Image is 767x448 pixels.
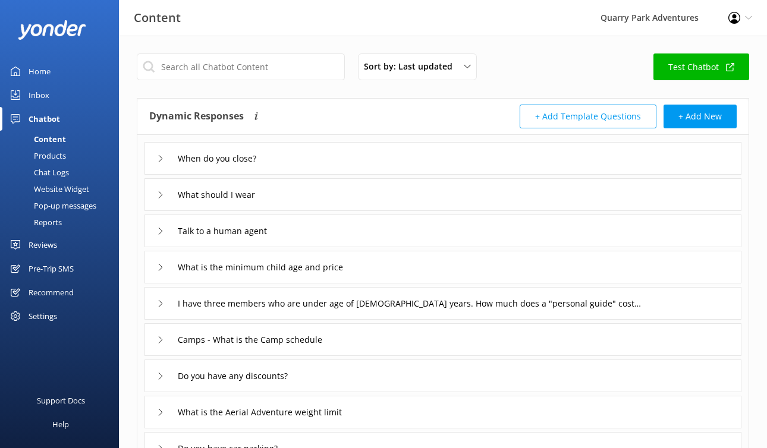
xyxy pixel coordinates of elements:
[664,105,737,128] button: + Add New
[29,107,60,131] div: Chatbot
[52,412,69,436] div: Help
[364,60,460,73] span: Sort by: Last updated
[37,389,85,412] div: Support Docs
[149,105,244,128] h4: Dynamic Responses
[7,214,119,231] a: Reports
[29,59,51,83] div: Home
[7,164,119,181] a: Chat Logs
[29,280,74,304] div: Recommend
[18,20,86,40] img: yonder-white-logo.png
[7,214,62,231] div: Reports
[134,8,181,27] h3: Content
[7,147,119,164] a: Products
[7,181,89,197] div: Website Widget
[29,257,74,280] div: Pre-Trip SMS
[7,197,96,214] div: Pop-up messages
[653,53,749,80] a: Test Chatbot
[29,304,57,328] div: Settings
[520,105,656,128] button: + Add Template Questions
[7,147,66,164] div: Products
[29,233,57,257] div: Reviews
[29,83,49,107] div: Inbox
[7,164,69,181] div: Chat Logs
[137,53,345,80] input: Search all Chatbot Content
[7,131,66,147] div: Content
[7,197,119,214] a: Pop-up messages
[7,181,119,197] a: Website Widget
[7,131,119,147] a: Content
